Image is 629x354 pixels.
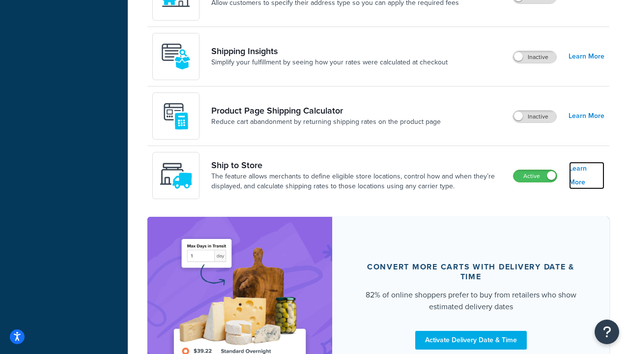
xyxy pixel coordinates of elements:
[569,109,604,123] a: Learn More
[569,162,604,189] a: Learn More
[159,39,193,74] img: Acw9rhKYsOEjAAAAAElFTkSuQmCC
[211,58,448,67] a: Simplify your fulfillment by seeing how your rates were calculated at checkout
[211,46,448,57] a: Shipping Insights
[415,331,527,350] a: Activate Delivery Date & Time
[211,172,505,191] a: The feature allows merchants to define eligible store locations, control how and when they’re dis...
[211,160,505,171] a: Ship to Store
[356,289,586,313] div: 82% of online shoppers prefer to buy from retailers who show estimated delivery dates
[595,320,619,344] button: Open Resource Center
[569,50,604,63] a: Learn More
[513,51,556,63] label: Inactive
[356,262,586,282] div: Convert more carts with delivery date & time
[514,170,557,182] label: Active
[513,111,556,122] label: Inactive
[159,99,193,133] img: +D8d0cXZM7VpdAAAAAElFTkSuQmCC
[211,117,441,127] a: Reduce cart abandonment by returning shipping rates on the product page
[159,158,193,193] img: icon-duo-feat-ship-to-store-7c4d6248.svg
[211,105,441,116] a: Product Page Shipping Calculator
